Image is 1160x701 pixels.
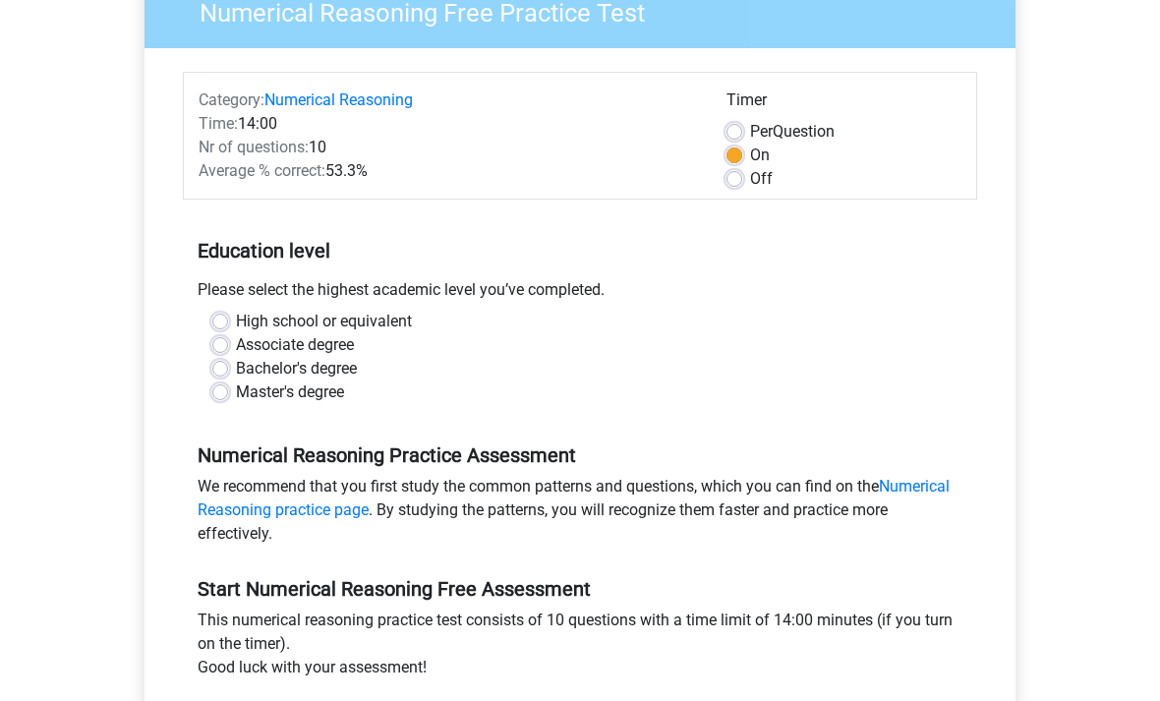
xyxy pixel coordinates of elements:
[726,88,961,120] div: Timer
[184,112,712,136] div: 14:00
[236,357,357,380] label: Bachelor's degree
[750,144,770,167] label: On
[236,333,354,357] label: Associate degree
[199,138,309,156] span: Nr of questions:
[199,114,238,133] span: Time:
[264,90,413,109] a: Numerical Reasoning
[750,122,773,141] span: Per
[198,231,962,270] h5: Education level
[750,120,835,144] label: Question
[199,90,264,109] span: Category:
[236,380,344,404] label: Master's degree
[198,577,962,601] h5: Start Numerical Reasoning Free Assessment
[183,609,977,687] div: This numerical reasoning practice test consists of 10 questions with a time limit of 14:00 minute...
[184,159,712,183] div: 53.3%
[199,161,325,180] span: Average % correct:
[750,167,773,191] label: Off
[184,136,712,159] div: 10
[183,475,977,554] div: We recommend that you first study the common patterns and questions, which you can find on the . ...
[236,310,412,333] label: High school or equivalent
[183,278,977,310] div: Please select the highest academic level you’ve completed.
[198,443,962,467] h5: Numerical Reasoning Practice Assessment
